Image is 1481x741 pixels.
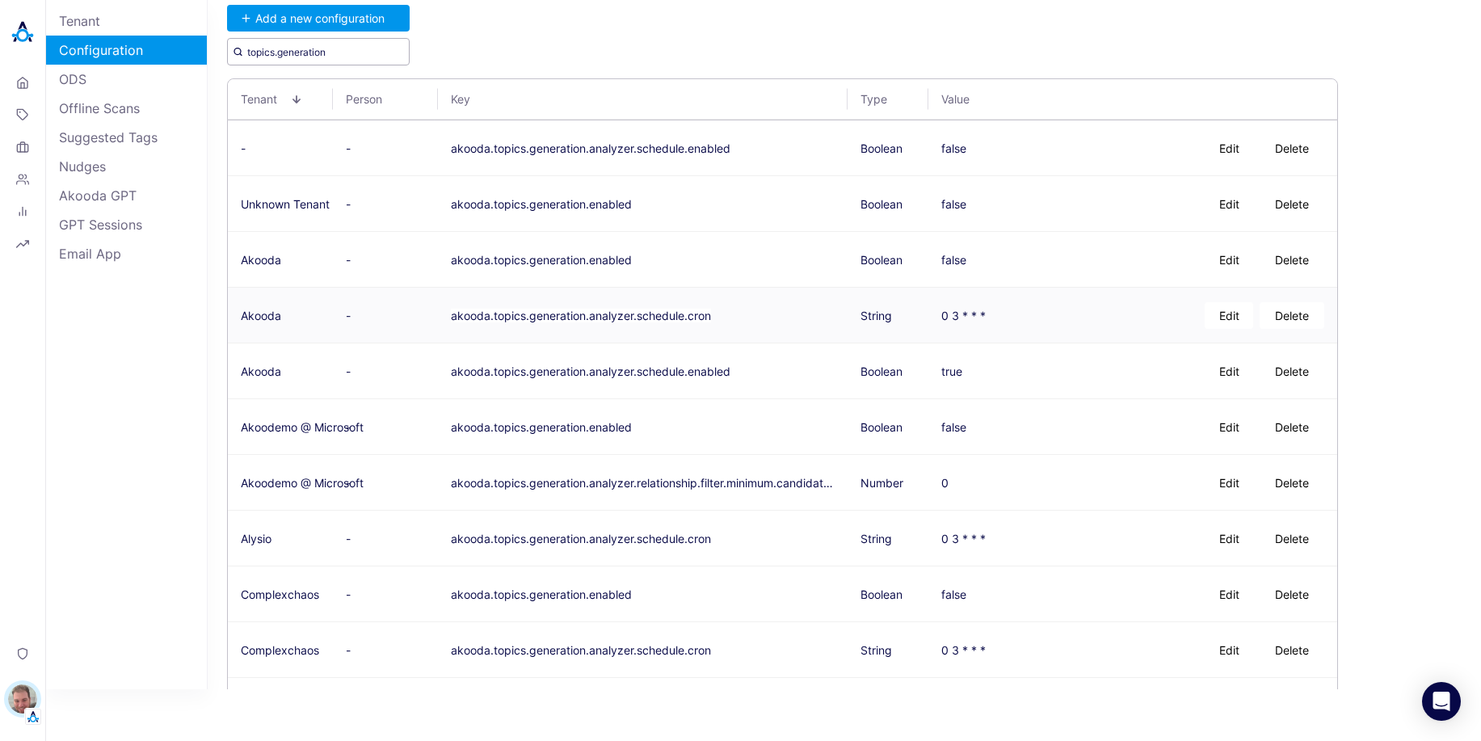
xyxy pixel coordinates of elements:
[860,197,902,211] span: Boolean
[941,476,949,490] div: 0
[860,643,892,657] span: String
[25,709,41,725] img: Tenant Logo
[346,309,351,322] span: -
[46,210,207,239] a: GPT Sessions
[346,92,396,106] span: Person
[860,420,902,434] span: Boolean
[860,253,902,267] span: Boolean
[241,364,281,378] span: Akooda
[1422,682,1461,721] div: Open Intercom Messenger
[860,532,892,545] span: String
[860,141,902,155] span: Boolean
[451,643,711,657] button: akooda.topics.generation.analyzer.schedule.cron
[1205,414,1253,440] button: Edit
[451,253,632,267] button: akooda.topics.generation.enabled
[241,420,364,434] span: Akoodemo @ Microsoft
[941,420,966,434] div: false
[46,123,207,152] a: Suggested Tags
[241,141,246,155] span: -
[451,197,632,211] button: akooda.topics.generation.enabled
[346,476,351,490] span: -
[1205,637,1253,663] button: Edit
[1205,191,1253,217] button: Edit
[346,532,351,545] span: -
[848,79,928,120] th: Type
[860,364,902,378] span: Boolean
[451,587,632,601] button: akooda.topics.generation.enabled
[941,253,966,267] div: false
[241,476,364,490] span: Akoodemo @ Microsoft
[227,38,410,65] input: Search by configuration key
[1205,358,1253,385] button: Edit
[241,532,271,545] span: Alysio
[941,587,966,601] div: false
[451,364,730,378] button: akooda.topics.generation.analyzer.schedule.enabled
[46,6,207,36] a: Tenant
[451,141,730,155] button: akooda.topics.generation.analyzer.schedule.enabled
[241,643,319,657] span: Complexchaos
[1260,135,1324,162] button: Delete
[1205,135,1253,162] button: Edit
[241,309,281,322] span: Akooda
[6,16,39,48] img: Akooda Logo
[8,684,37,714] img: Aviad Pines
[1260,581,1324,608] button: Delete
[1260,246,1324,273] button: Delete
[1205,469,1253,496] button: Edit
[451,92,823,106] span: Key
[241,92,291,106] span: Tenant
[860,587,902,601] span: Boolean
[1205,246,1253,273] button: Edit
[451,420,632,434] button: akooda.topics.generation.enabled
[227,5,410,32] button: Add a new configuration
[241,197,330,211] span: Unknown Tenant
[451,532,711,545] button: akooda.topics.generation.analyzer.schedule.cron
[241,587,319,601] span: Complexchaos
[6,678,39,725] button: Aviad PinesTenant Logo
[941,197,966,211] div: false
[346,141,351,155] span: -
[46,152,207,181] a: Nudges
[860,309,892,322] span: String
[438,79,848,120] th: Key
[1260,637,1324,663] button: Delete
[46,181,207,210] a: Akooda GPT
[346,253,351,267] span: -
[1205,302,1253,329] button: Edit
[346,420,351,434] span: -
[346,364,351,378] span: -
[46,36,207,65] a: Configuration
[928,79,1338,120] th: Value
[451,476,835,490] button: akooda.topics.generation.analyzer.relationship.filter.minimum.candidate.frequency
[1260,525,1324,552] button: Delete
[346,643,351,657] span: -
[46,65,207,94] a: ODS
[1205,525,1253,552] button: Edit
[1260,191,1324,217] button: Delete
[941,141,966,155] div: false
[1260,414,1324,440] button: Delete
[333,79,438,120] th: Person
[346,197,351,211] span: -
[1205,581,1253,608] button: Edit
[451,309,711,322] button: akooda.topics.generation.analyzer.schedule.cron
[46,239,207,268] a: Email App
[1260,358,1324,385] button: Delete
[241,253,281,267] span: Akooda
[346,587,351,601] span: -
[1260,469,1324,496] button: Delete
[860,476,903,490] span: Number
[1260,302,1324,329] button: Delete
[941,364,962,378] div: true
[46,94,207,123] a: Offline Scans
